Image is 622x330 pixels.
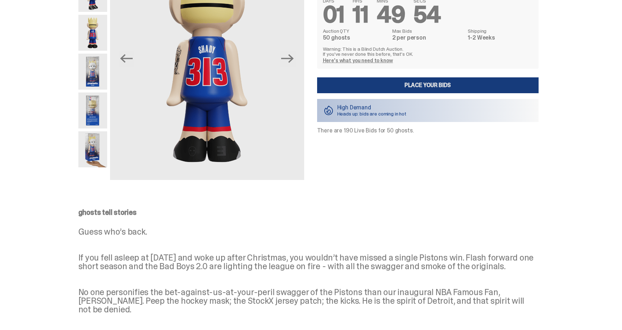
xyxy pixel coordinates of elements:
p: Warning: This is a Blind Dutch Auction. If you’ve never done this before, that’s OK. [323,46,533,56]
dd: 1-2 Weeks [468,35,532,41]
img: Eminem_NBA_400_12.png [78,54,107,90]
img: Copy%20of%20Eminem_NBA_400_6.png [78,15,107,51]
dt: Shipping [468,28,532,33]
p: ghosts tell stories [78,209,539,216]
dd: 2 per person [392,35,464,41]
a: Here's what you need to know [323,57,393,64]
p: High Demand [337,105,407,110]
button: Next [280,51,296,67]
a: Place your Bids [317,77,539,93]
button: Previous [119,51,134,67]
dt: Max Bids [392,28,464,33]
img: Eminem_NBA_400_13.png [78,92,107,128]
p: Guess who’s back. If you fell asleep at [DATE] and woke up after Christmas, you wouldn’t have mis... [78,227,539,314]
img: eminem%20scale.png [78,131,107,167]
p: There are 190 Live Bids for 50 ghosts. [317,128,539,134]
dt: Auction QTY [323,28,388,33]
dd: 50 ghosts [323,35,388,41]
p: Heads up: bids are coming in hot [337,111,407,116]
